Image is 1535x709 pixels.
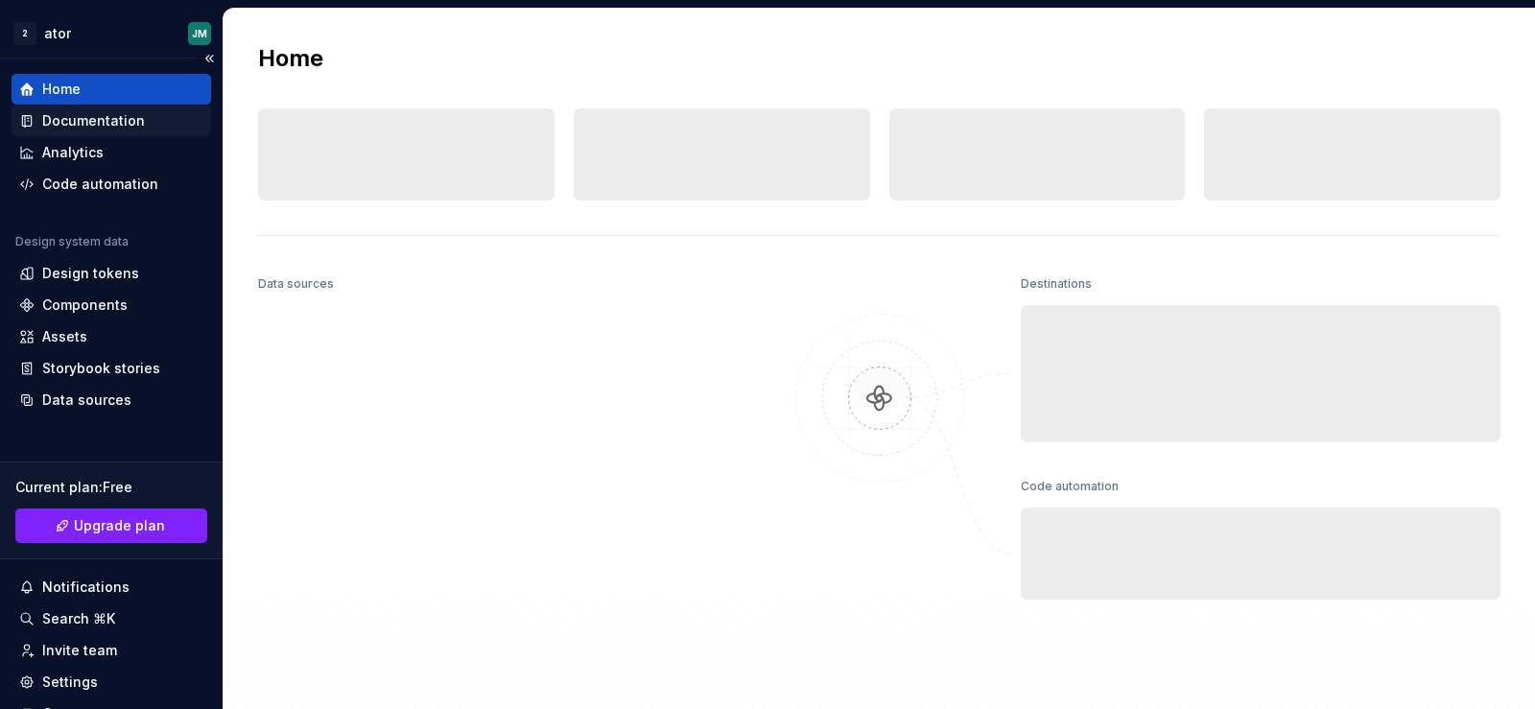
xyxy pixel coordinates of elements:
[12,106,211,136] a: Documentation
[42,264,139,283] div: Design tokens
[12,635,211,666] a: Invite team
[1021,271,1092,297] div: Destinations
[196,45,223,72] button: Collapse sidebar
[13,22,36,45] div: 2
[15,478,207,497] div: Current plan : Free
[12,385,211,415] a: Data sources
[42,673,98,692] div: Settings
[12,572,211,603] button: Notifications
[12,169,211,200] a: Code automation
[74,516,165,535] span: Upgrade plan
[4,12,219,54] button: 2atorJM
[12,74,211,105] a: Home
[42,609,115,628] div: Search ⌘K
[42,578,130,597] div: Notifications
[1021,473,1119,500] div: Code automation
[42,80,81,99] div: Home
[42,175,158,194] div: Code automation
[258,43,323,74] h2: Home
[12,603,211,634] button: Search ⌘K
[42,111,145,130] div: Documentation
[15,508,207,543] a: Upgrade plan
[15,234,129,249] div: Design system data
[44,24,71,43] div: ator
[12,667,211,697] a: Settings
[12,353,211,384] a: Storybook stories
[12,321,211,352] a: Assets
[42,359,160,378] div: Storybook stories
[42,390,131,410] div: Data sources
[12,137,211,168] a: Analytics
[12,258,211,289] a: Design tokens
[42,327,87,346] div: Assets
[42,641,117,660] div: Invite team
[42,143,104,162] div: Analytics
[258,271,334,297] div: Data sources
[12,290,211,320] a: Components
[42,295,128,315] div: Components
[192,26,207,41] div: JM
